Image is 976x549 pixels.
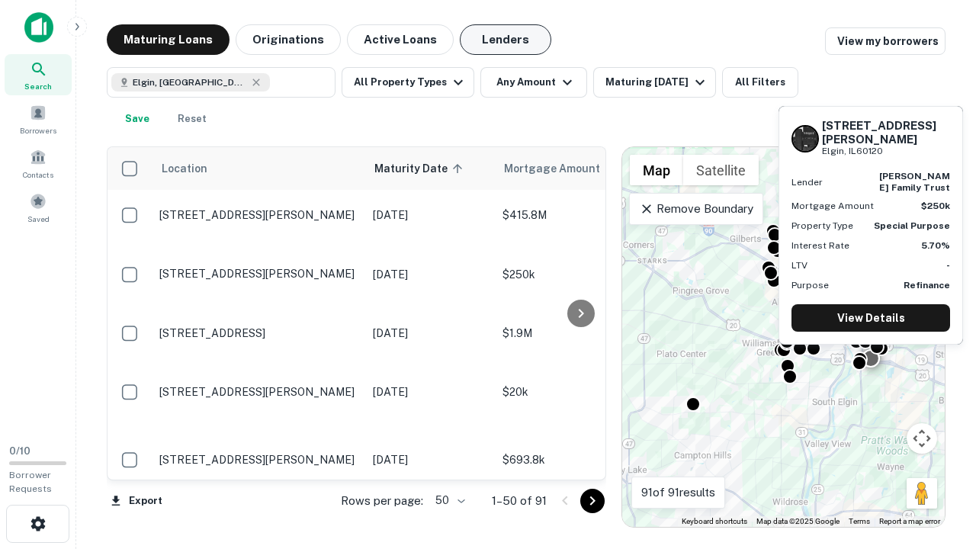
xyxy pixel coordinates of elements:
button: Show satellite imagery [683,155,759,185]
p: Interest Rate [791,239,849,252]
button: Save your search to get updates of matches that match your search criteria. [113,104,162,134]
h6: [STREET_ADDRESS][PERSON_NAME] [822,119,950,146]
p: [STREET_ADDRESS][PERSON_NAME] [159,208,358,222]
p: Lender [791,175,823,189]
div: Maturing [DATE] [605,73,709,91]
a: Open this area in Google Maps (opens a new window) [626,507,676,527]
p: $693.8k [502,451,655,468]
a: Contacts [5,143,72,184]
button: Active Loans [347,24,454,55]
span: Search [24,80,52,92]
button: Maturing [DATE] [593,67,716,98]
button: Lenders [460,24,551,55]
button: Show street map [630,155,683,185]
strong: 5.70% [921,240,950,251]
p: Purpose [791,278,829,292]
span: Maturity Date [374,159,467,178]
button: All Filters [722,67,798,98]
th: Mortgage Amount [495,147,663,190]
p: Elgin, IL60120 [822,144,950,159]
button: Go to next page [580,489,605,513]
button: Any Amount [480,67,587,98]
strong: $250k [921,201,950,211]
p: Property Type [791,219,853,233]
p: $1.9M [502,325,655,342]
p: [STREET_ADDRESS] [159,326,358,340]
p: $415.8M [502,207,655,223]
p: [STREET_ADDRESS][PERSON_NAME] [159,385,358,399]
span: Location [161,159,207,178]
span: Contacts [23,169,53,181]
p: [STREET_ADDRESS][PERSON_NAME] [159,267,358,281]
a: Saved [5,187,72,228]
button: Reset [168,104,217,134]
div: 0 0 [622,147,945,527]
span: Map data ©2025 Google [756,517,840,525]
p: LTV [791,258,807,272]
p: 1–50 of 91 [492,492,547,510]
span: Elgin, [GEOGRAPHIC_DATA], [GEOGRAPHIC_DATA] [133,75,247,89]
button: Keyboard shortcuts [682,516,747,527]
p: $20k [502,384,655,400]
img: capitalize-icon.png [24,12,53,43]
button: Export [107,490,166,512]
p: Rows per page: [341,492,423,510]
a: View Details [791,304,950,332]
a: View my borrowers [825,27,945,55]
a: Terms (opens in new tab) [849,517,870,525]
th: Location [152,147,365,190]
span: Mortgage Amount [504,159,620,178]
a: Borrowers [5,98,72,140]
button: All Property Types [342,67,474,98]
div: 50 [429,490,467,512]
span: Borrowers [20,124,56,136]
span: 0 / 10 [9,445,30,457]
button: Originations [236,24,341,55]
p: 91 of 91 results [641,483,715,502]
p: [DATE] [373,451,487,468]
strong: [PERSON_NAME] family trust [879,171,950,192]
strong: Refinance [904,280,950,291]
strong: Special Purpose [874,220,950,231]
p: $250k [502,266,655,283]
th: Maturity Date [365,147,495,190]
img: Google [626,507,676,527]
a: Search [5,54,72,95]
p: [DATE] [373,207,487,223]
p: [DATE] [373,266,487,283]
p: [DATE] [373,325,487,342]
strong: - [946,260,950,271]
p: [STREET_ADDRESS][PERSON_NAME] [159,453,358,467]
p: Mortgage Amount [791,199,874,213]
p: Remove Boundary [639,200,753,218]
a: Report a map error [879,517,940,525]
span: Borrower Requests [9,470,52,494]
span: Saved [27,213,50,225]
iframe: Chat Widget [900,427,976,500]
button: Map camera controls [907,423,937,454]
p: [DATE] [373,384,487,400]
button: Maturing Loans [107,24,230,55]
